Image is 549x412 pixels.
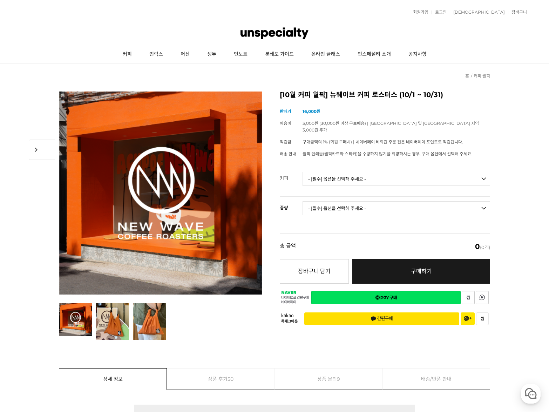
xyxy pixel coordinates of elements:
[303,46,349,63] a: 온라인 클래스
[256,46,303,63] a: 분쇄도 가이드
[275,369,382,390] a: 상품 문의9
[465,73,469,79] a: 홈
[508,10,527,14] a: 장바구니
[46,222,90,240] a: 대화
[64,233,73,239] span: 대화
[90,222,135,240] a: 설정
[280,109,291,114] span: 판매가
[114,46,141,63] a: 커피
[280,259,349,284] button: 장바구니 담기
[352,259,490,284] a: 구매하기
[411,268,432,275] span: 구매하기
[432,10,447,14] a: 로그인
[280,151,296,156] span: 배송 안내
[141,46,172,63] a: 언럭스
[474,73,490,79] a: 커피 월픽
[280,197,303,213] th: 중량
[2,222,46,240] a: 홈
[476,312,489,325] button: 찜
[228,369,233,390] span: 50
[172,46,198,63] a: 머신
[409,10,428,14] a: 회원가입
[303,151,472,156] span: 월픽 인쇄물(월픽카드와 스티커)을 수령하지 않기를 희망하시는 경우, 구매 옵션에서 선택해 주세요.
[475,243,490,250] span: (0개)
[108,233,117,238] span: 설정
[349,46,400,63] a: 언스페셜티 소개
[475,242,480,251] em: 0
[450,10,505,14] a: [DEMOGRAPHIC_DATA]
[371,316,393,322] span: 간편구매
[304,312,459,325] button: 간편구매
[461,312,475,325] button: 채널 추가
[240,23,309,44] img: 언스페셜티 몰
[167,369,275,390] a: 상품 후기50
[383,369,490,390] a: 배송/반품 안내
[22,233,26,238] span: 홈
[464,316,472,322] span: 채널 추가
[280,167,303,183] th: 커피
[29,140,55,160] span: chevron_right
[280,139,291,144] span: 적립금
[476,291,489,304] a: 새창
[281,313,299,324] span: 카카오 톡체크아웃
[280,92,490,99] h2: [10월 커피 월픽] 뉴웨이브 커피 로스터스 (10/1 ~ 10/31)
[225,46,256,63] a: 언노트
[59,92,262,295] img: [10월 커피 월픽] 뉴웨이브 커피 로스터스 (10/1 ~ 10/31)
[59,369,167,390] a: 상세 정보
[303,139,463,144] span: 구매금액의 1% (회원 구매시) | 네이버페이 비회원 주문 건은 네이버페이 포인트로 적립됩니다.
[481,316,484,321] span: 찜
[311,291,461,304] a: 새창
[303,121,479,133] span: 3,000원 (30,000원 이상 무료배송) | [GEOGRAPHIC_DATA] 및 [GEOGRAPHIC_DATA] 지역 3,000원 추가
[337,369,340,390] span: 9
[198,46,225,63] a: 생두
[400,46,435,63] a: 공지사항
[280,121,291,126] span: 배송비
[462,291,475,304] a: 새창
[303,109,320,114] strong: 16,000원
[280,243,296,250] strong: 총 금액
